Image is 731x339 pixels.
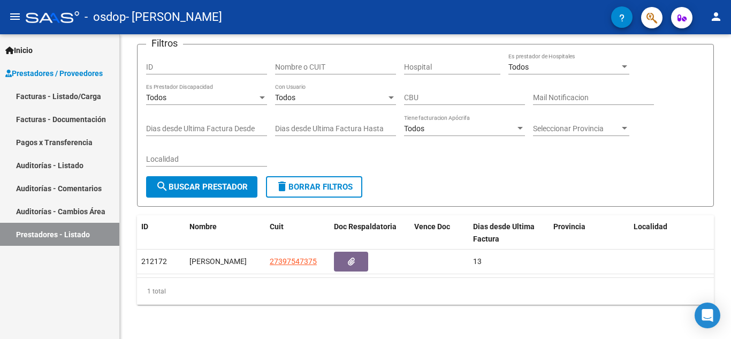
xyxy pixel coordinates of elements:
[189,255,261,268] div: [PERSON_NAME]
[533,124,620,133] span: Seleccionar Provincia
[695,303,720,328] div: Open Intercom Messenger
[137,215,185,251] datatable-header-cell: ID
[265,215,330,251] datatable-header-cell: Cuit
[189,222,217,231] span: Nombre
[85,5,126,29] span: - osdop
[146,176,257,198] button: Buscar Prestador
[185,215,265,251] datatable-header-cell: Nombre
[404,124,424,133] span: Todos
[334,222,397,231] span: Doc Respaldatoria
[146,93,166,102] span: Todos
[266,176,362,198] button: Borrar Filtros
[410,215,469,251] datatable-header-cell: Vence Doc
[276,182,353,192] span: Borrar Filtros
[330,215,410,251] datatable-header-cell: Doc Respaldatoria
[469,215,549,251] datatable-header-cell: Dias desde Ultima Factura
[9,10,21,23] mat-icon: menu
[156,182,248,192] span: Buscar Prestador
[275,93,295,102] span: Todos
[508,63,529,71] span: Todos
[276,180,288,193] mat-icon: delete
[634,222,667,231] span: Localidad
[270,257,317,266] span: 27397547375
[629,215,710,251] datatable-header-cell: Localidad
[549,215,629,251] datatable-header-cell: Provincia
[141,257,167,266] span: 212172
[473,257,482,266] span: 13
[5,44,33,56] span: Inicio
[553,222,585,231] span: Provincia
[5,67,103,79] span: Prestadores / Proveedores
[141,222,148,231] span: ID
[137,278,714,305] div: 1 total
[156,180,169,193] mat-icon: search
[126,5,222,29] span: - [PERSON_NAME]
[473,222,535,243] span: Dias desde Ultima Factura
[414,222,450,231] span: Vence Doc
[270,222,284,231] span: Cuit
[710,10,722,23] mat-icon: person
[146,36,183,51] h3: Filtros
